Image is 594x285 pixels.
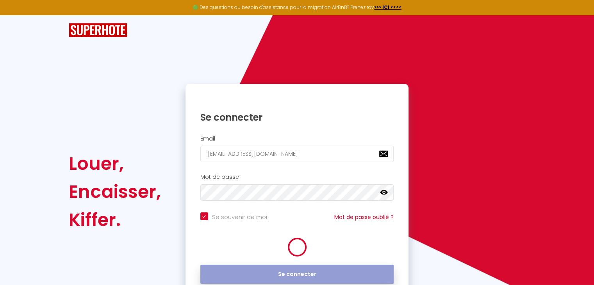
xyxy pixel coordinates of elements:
a: Mot de passe oublié ? [334,213,394,221]
div: Encaisser, [69,178,161,206]
img: SuperHote logo [69,23,127,37]
div: Louer, [69,150,161,178]
h2: Mot de passe [200,174,394,180]
a: >>> ICI <<<< [374,4,401,11]
h1: Se connecter [200,111,394,123]
input: Ton Email [200,146,394,162]
div: Kiffer. [69,206,161,234]
h2: Email [200,135,394,142]
button: Se connecter [200,265,394,284]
